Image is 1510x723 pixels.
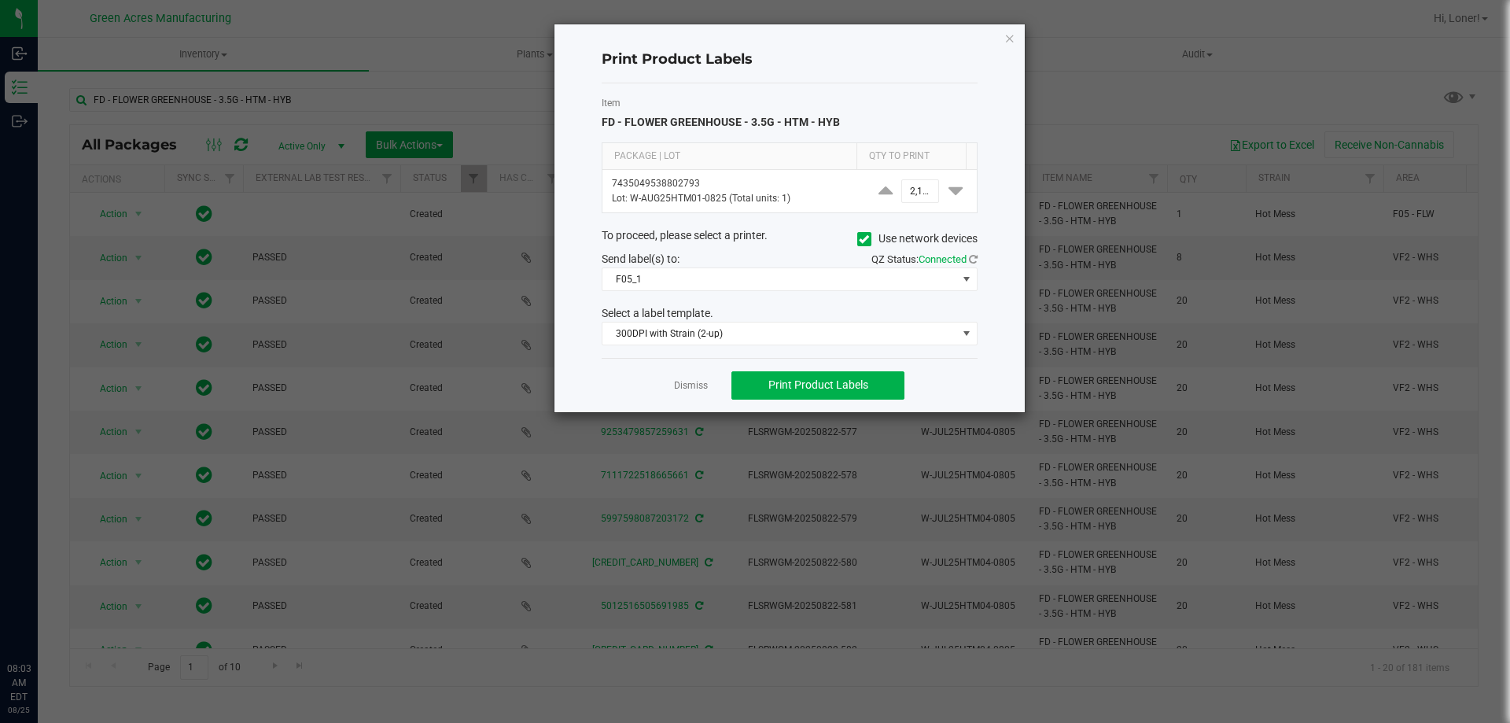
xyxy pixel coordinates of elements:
[612,176,855,191] p: 7435049538802793
[871,253,978,265] span: QZ Status:
[731,371,904,400] button: Print Product Labels
[919,253,967,265] span: Connected
[590,305,989,322] div: Select a label template.
[602,323,957,345] span: 300DPI with Strain (2-up)
[856,143,966,170] th: Qty to Print
[612,191,855,206] p: Lot: W-AUG25HTM01-0825 (Total units: 1)
[857,231,978,247] label: Use network devices
[602,143,856,170] th: Package | Lot
[768,378,868,391] span: Print Product Labels
[602,116,840,128] span: FD - FLOWER GREENHOUSE - 3.5G - HTM - HYB
[16,597,63,644] iframe: Resource center
[602,253,679,265] span: Send label(s) to:
[602,96,978,110] label: Item
[590,227,989,251] div: To proceed, please select a printer.
[602,268,957,290] span: F05_1
[602,50,978,70] h4: Print Product Labels
[46,595,65,614] iframe: Resource center unread badge
[674,379,708,393] a: Dismiss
